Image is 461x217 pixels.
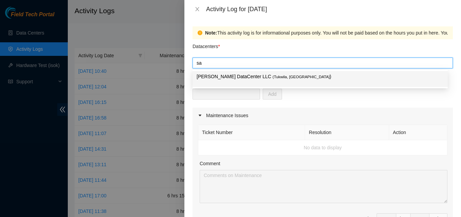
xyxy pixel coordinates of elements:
th: Ticket Number [198,125,305,140]
p: [PERSON_NAME] DataCenter LLC ) [197,73,444,81]
span: ( Tukwila, [GEOGRAPHIC_DATA] [273,75,330,79]
p: Datacenters [193,39,220,50]
th: Action [389,125,447,140]
textarea: Comment [200,170,447,203]
div: Maintenance Issues [193,108,453,123]
button: Add [263,89,282,100]
label: Comment [200,160,220,167]
span: exclamation-circle [198,30,202,35]
td: No data to display [198,140,447,155]
th: Resolution [305,125,389,140]
span: caret-right [198,113,202,117]
div: Activity Log for [DATE] [206,5,453,13]
span: close [195,6,200,12]
strong: Note: [205,29,217,37]
button: Close [193,6,202,13]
